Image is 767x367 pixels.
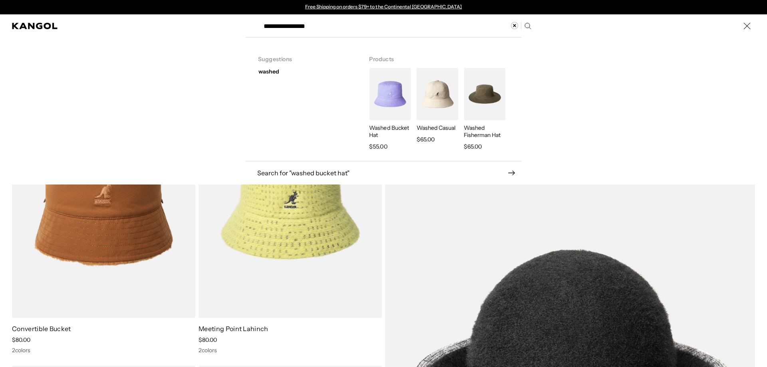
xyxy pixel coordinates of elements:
[12,23,58,29] a: Kangol
[369,142,387,151] span: $55.00
[464,142,482,151] span: $65.00
[417,68,458,120] img: Washed Casual
[258,68,279,75] strong: washed
[258,46,344,68] h3: Suggestions
[305,4,462,10] a: Free Shipping on orders $79+ to the Continental [GEOGRAPHIC_DATA]
[301,4,466,10] div: 1 of 2
[511,22,521,29] button: Clear search term
[417,135,435,144] span: $65.00
[417,124,458,131] p: Washed Casual
[464,68,505,120] img: Washed Fisherman Hat
[524,22,531,30] button: Search here
[464,124,505,139] p: Washed Fisherman Hat
[369,124,411,139] p: Washed Bucket Hat
[369,46,509,68] h3: Products
[301,4,466,10] div: Announcement
[245,169,521,177] button: Search for "washed bucket hat"
[301,4,466,10] slideshow-component: Announcement bar
[369,68,411,120] img: Washed Bucket Hat
[739,18,755,34] button: Close
[257,170,508,176] span: Search for " washed bucket hat "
